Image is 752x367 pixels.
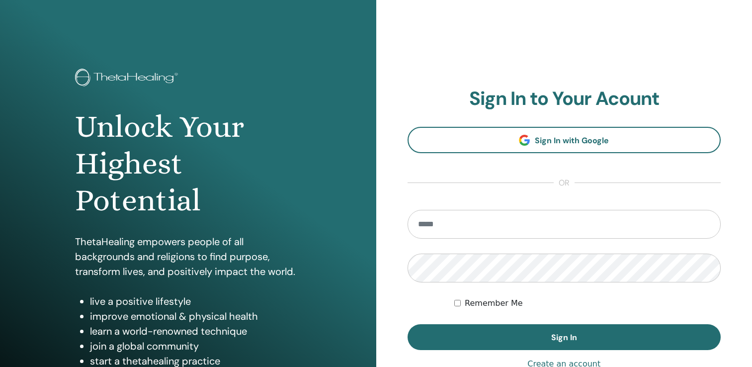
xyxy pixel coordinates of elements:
[454,297,721,309] div: Keep me authenticated indefinitely or until I manually logout
[535,135,609,146] span: Sign In with Google
[75,108,301,219] h1: Unlock Your Highest Potential
[408,127,721,153] a: Sign In with Google
[90,339,301,354] li: join a global community
[551,332,577,343] span: Sign In
[90,294,301,309] li: live a positive lifestyle
[408,324,721,350] button: Sign In
[554,177,575,189] span: or
[90,324,301,339] li: learn a world-renowned technique
[75,234,301,279] p: ThetaHealing empowers people of all backgrounds and religions to find purpose, transform lives, a...
[90,309,301,324] li: improve emotional & physical health
[408,88,721,110] h2: Sign In to Your Acount
[465,297,523,309] label: Remember Me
